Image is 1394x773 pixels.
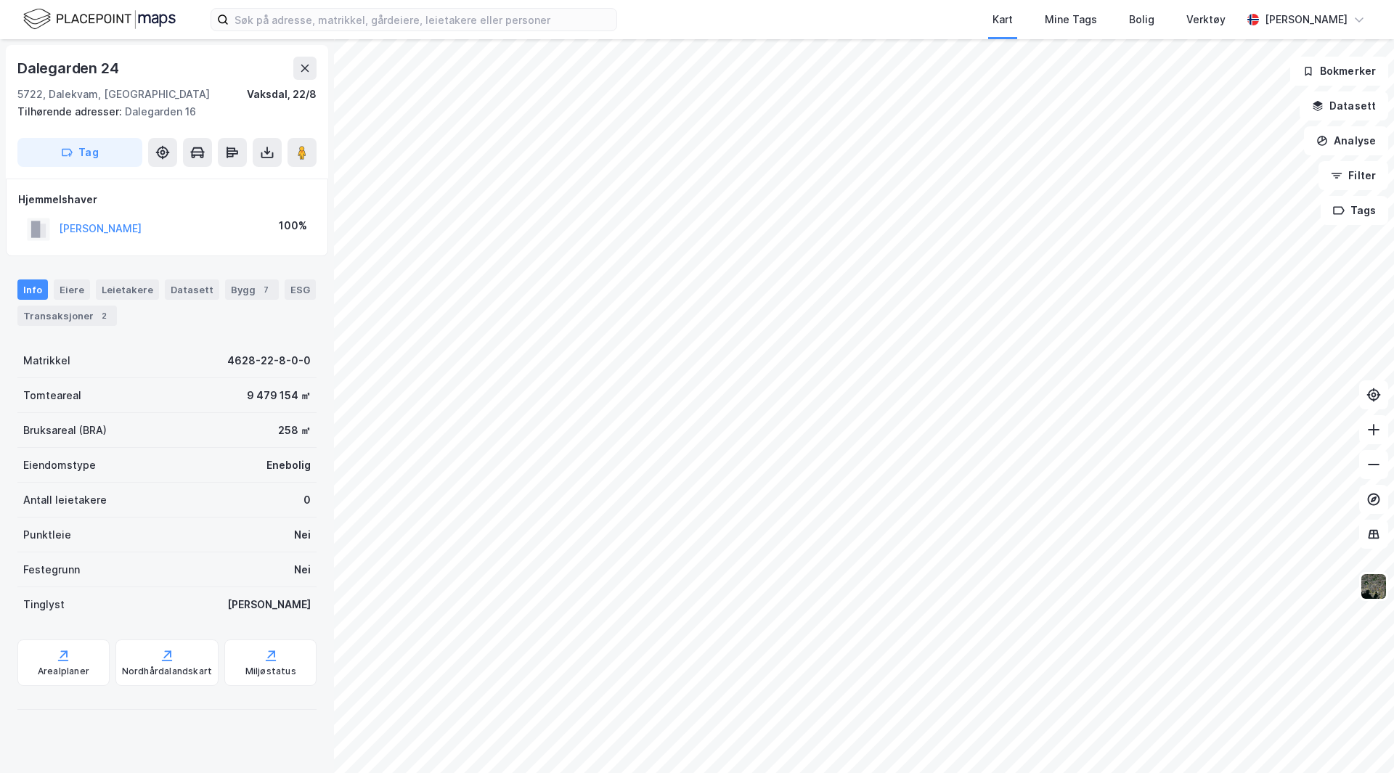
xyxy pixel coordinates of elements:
[23,352,70,369] div: Matrikkel
[1360,573,1387,600] img: 9k=
[1290,57,1388,86] button: Bokmerker
[23,7,176,32] img: logo.f888ab2527a4732fd821a326f86c7f29.svg
[992,11,1013,28] div: Kart
[96,279,159,300] div: Leietakere
[23,561,80,578] div: Festegrunn
[17,279,48,300] div: Info
[97,308,111,323] div: 2
[1045,11,1097,28] div: Mine Tags
[23,422,107,439] div: Bruksareal (BRA)
[245,666,296,677] div: Miljøstatus
[17,57,121,80] div: Dalegarden 24
[1129,11,1154,28] div: Bolig
[23,491,107,509] div: Antall leietakere
[1318,161,1388,190] button: Filter
[23,387,81,404] div: Tomteareal
[17,306,117,326] div: Transaksjoner
[266,457,311,474] div: Enebolig
[165,279,219,300] div: Datasett
[1321,703,1394,773] iframe: Chat Widget
[294,561,311,578] div: Nei
[1186,11,1226,28] div: Verktøy
[247,387,311,404] div: 9 479 154 ㎡
[23,457,96,474] div: Eiendomstype
[1321,196,1388,225] button: Tags
[122,666,213,677] div: Nordhårdalandskart
[1265,11,1348,28] div: [PERSON_NAME]
[258,282,273,297] div: 7
[279,217,307,234] div: 100%
[18,191,316,208] div: Hjemmelshaver
[17,105,125,118] span: Tilhørende adresser:
[225,279,279,300] div: Bygg
[247,86,317,103] div: Vaksdal, 22/8
[1300,91,1388,120] button: Datasett
[303,491,311,509] div: 0
[229,9,616,30] input: Søk på adresse, matrikkel, gårdeiere, leietakere eller personer
[23,526,71,544] div: Punktleie
[38,666,89,677] div: Arealplaner
[227,596,311,613] div: [PERSON_NAME]
[1304,126,1388,155] button: Analyse
[294,526,311,544] div: Nei
[227,352,311,369] div: 4628-22-8-0-0
[1321,703,1394,773] div: Kontrollprogram for chat
[285,279,316,300] div: ESG
[17,103,305,120] div: Dalegarden 16
[23,596,65,613] div: Tinglyst
[54,279,90,300] div: Eiere
[17,86,210,103] div: 5722, Dalekvam, [GEOGRAPHIC_DATA]
[17,138,142,167] button: Tag
[278,422,311,439] div: 258 ㎡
